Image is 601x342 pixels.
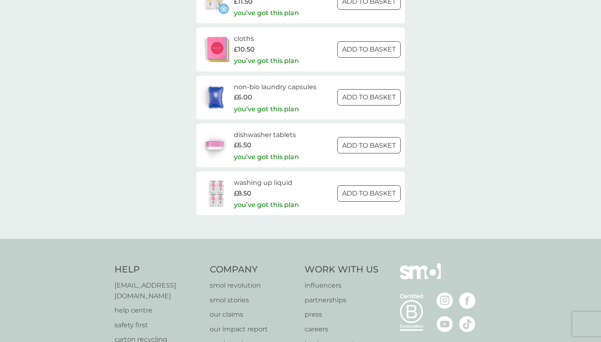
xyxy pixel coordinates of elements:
[210,324,297,335] a: our impact report
[234,130,299,140] h6: dishwasher tablets
[210,280,297,291] a: smol revolution
[210,309,297,320] a: our claims
[200,35,234,64] img: cloths
[459,292,475,309] img: visit the smol Facebook page
[114,263,202,276] h4: Help
[305,324,379,335] a: careers
[305,263,379,276] h4: Work With Us
[342,92,396,103] p: ADD TO BASKET
[234,34,299,44] h6: cloths
[342,140,396,151] p: ADD TO BASKET
[114,320,202,331] a: safety first
[234,44,255,55] span: £10.50
[234,56,299,66] p: you’ve got this plan
[200,131,229,160] img: dishwasher tablets
[234,82,316,92] h6: non-bio laundry capsules
[400,263,441,291] img: smol
[114,280,202,301] a: [EMAIL_ADDRESS][DOMAIN_NAME]
[459,316,475,332] img: visit the smol Tiktok page
[437,292,453,309] img: visit the smol Instagram page
[437,316,453,332] img: visit the smol Youtube page
[342,188,396,199] p: ADD TO BASKET
[305,280,379,291] a: influencers
[337,137,401,153] button: ADD TO BASKET
[200,83,231,112] img: non-bio laundry capsules
[234,188,251,199] span: £8.50
[234,8,299,18] p: you’ve got this plan
[342,44,396,55] p: ADD TO BASKET
[234,200,299,210] p: you’ve got this plan
[210,295,297,306] a: smol stories
[305,309,379,320] a: press
[234,140,251,151] span: £6.50
[200,179,234,208] img: washing up liquid
[114,305,202,316] a: help centre
[234,104,299,115] p: you’ve got this plan
[337,185,401,202] button: ADD TO BASKET
[337,41,401,58] button: ADD TO BASKET
[234,152,299,162] p: you’ve got this plan
[337,89,401,106] button: ADD TO BASKET
[234,178,299,188] h6: washing up liquid
[210,263,297,276] h4: Company
[305,295,379,306] a: partnerships
[234,92,252,103] span: £6.00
